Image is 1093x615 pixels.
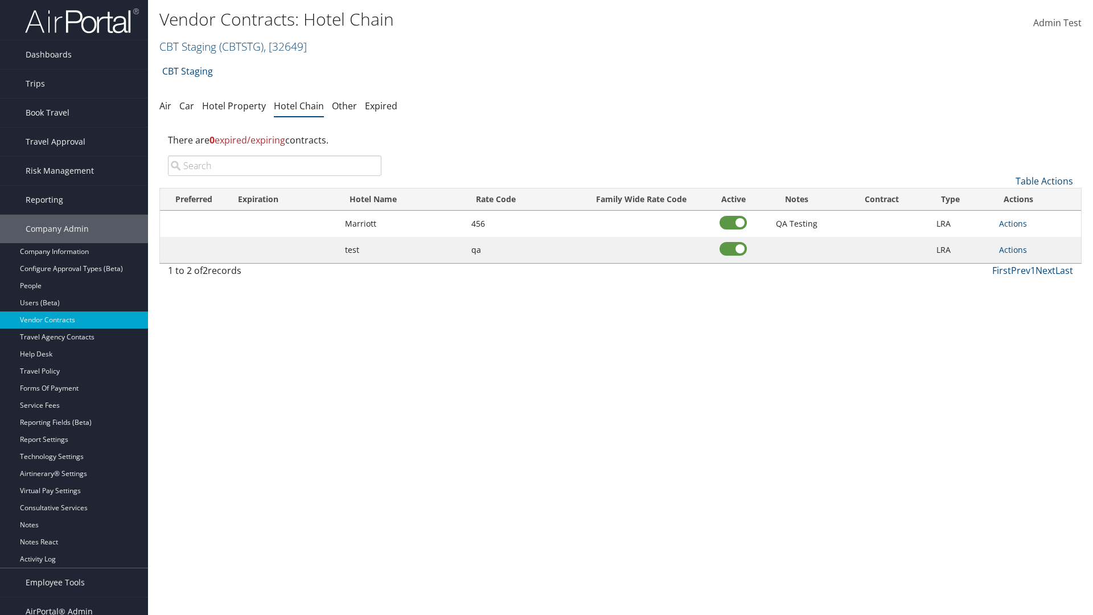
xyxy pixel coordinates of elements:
a: Admin Test [1033,6,1082,41]
h1: Vendor Contracts: Hotel Chain [159,7,774,31]
div: 1 to 2 of records [168,264,381,283]
th: Contract: activate to sort column ascending [833,188,930,211]
td: 456 [466,211,576,237]
td: LRA [931,211,994,237]
a: Actions [999,218,1027,229]
span: Employee Tools [26,568,85,597]
td: Marriott [339,211,466,237]
th: Rate Code: activate to sort column ascending [466,188,576,211]
a: CBT Staging [162,60,213,83]
span: Risk Management [26,157,94,185]
span: Reporting [26,186,63,214]
th: Expiration: activate to sort column ascending [228,188,339,211]
a: Other [332,100,357,112]
input: Search [168,155,381,176]
strong: 0 [209,134,215,146]
span: ( CBTSTG ) [219,39,264,54]
a: 1 [1030,264,1036,277]
span: Travel Approval [26,128,85,156]
div: There are contracts. [159,125,1082,155]
a: Table Actions [1016,175,1073,187]
th: Active: activate to sort column ascending [707,188,760,211]
a: Car [179,100,194,112]
span: expired/expiring [209,134,285,146]
span: Company Admin [26,215,89,243]
span: Book Travel [26,99,69,127]
span: 2 [203,264,208,277]
span: Admin Test [1033,17,1082,29]
span: , [ 32649 ] [264,39,307,54]
th: Hotel Name: activate to sort column ascending [339,188,466,211]
a: Hotel Chain [274,100,324,112]
a: Actions [999,244,1027,255]
a: Air [159,100,171,112]
span: QA Testing [776,218,817,229]
a: CBT Staging [159,39,307,54]
th: Type: activate to sort column ascending [931,188,994,211]
th: Preferred: activate to sort column ascending [160,188,228,211]
span: Trips [26,69,45,98]
th: Family Wide Rate Code: activate to sort column ascending [576,188,706,211]
td: test [339,237,466,263]
th: Notes: activate to sort column ascending [760,188,833,211]
span: Dashboards [26,40,72,69]
a: Expired [365,100,397,112]
a: Hotel Property [202,100,266,112]
a: Last [1055,264,1073,277]
a: Prev [1011,264,1030,277]
td: qa [466,237,576,263]
img: airportal-logo.png [25,7,139,34]
a: First [992,264,1011,277]
td: LRA [931,237,994,263]
a: Next [1036,264,1055,277]
th: Actions [993,188,1081,211]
